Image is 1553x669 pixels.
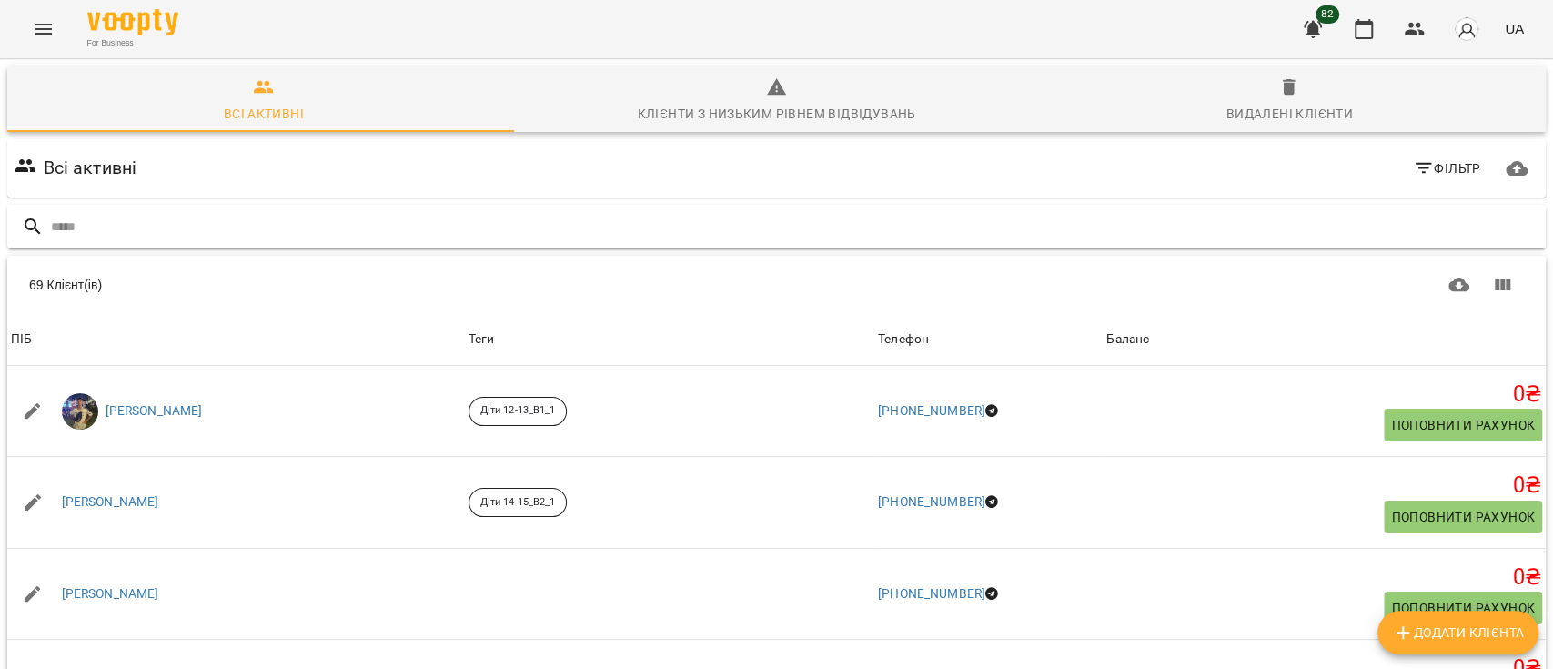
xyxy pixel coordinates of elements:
h6: Всі активні [44,154,137,182]
a: [PERSON_NAME] [62,493,159,512]
a: [PHONE_NUMBER] [878,403,985,418]
span: Додати клієнта [1392,622,1524,644]
span: Поповнити рахунок [1391,597,1535,619]
img: 5576fbefab38e16a3f5fcee28a598237.png [62,393,98,430]
a: [PHONE_NUMBER] [878,586,985,601]
p: Діти 14-15_B2_1 [480,495,556,511]
h5: 0 ₴ [1106,380,1542,409]
span: Поповнити рахунок [1391,414,1535,436]
span: UA [1505,19,1524,38]
button: Menu [22,7,66,51]
div: Table Toolbar [7,256,1546,314]
span: ПІБ [11,329,461,350]
h5: 0 ₴ [1106,471,1542,500]
div: Sort [1106,329,1149,350]
button: Показати колонки [1480,263,1524,307]
a: [PHONE_NUMBER] [878,494,985,509]
button: Поповнити рахунок [1384,501,1542,533]
span: Фільтр [1413,157,1481,179]
div: Видалені клієнти [1226,103,1353,125]
p: Діти 12-13_B1_1 [480,403,556,419]
img: Voopty Logo [87,9,178,35]
h5: 0 ₴ [1106,563,1542,592]
div: Sort [11,329,32,350]
span: For Business [87,37,178,49]
span: Поповнити рахунок [1391,506,1535,528]
a: [PERSON_NAME] [62,585,159,603]
img: avatar_s.png [1454,16,1479,42]
a: [PERSON_NAME] [106,402,203,421]
span: 82 [1316,5,1339,24]
div: Телефон [878,329,929,350]
div: ПІБ [11,329,32,350]
button: Фільтр [1406,152,1488,185]
div: Теги [469,329,871,350]
div: Діти 14-15_B2_1 [469,488,568,517]
button: Завантажити CSV [1437,263,1481,307]
div: Діти 12-13_B1_1 [469,397,568,426]
div: Баланс [1106,329,1149,350]
button: Додати клієнта [1377,611,1538,654]
div: 69 Клієнт(ів) [29,276,770,294]
div: Клієнти з низьким рівнем відвідувань [637,103,915,125]
span: Баланс [1106,329,1542,350]
button: Поповнити рахунок [1384,409,1542,441]
div: Sort [878,329,929,350]
div: Всі активні [224,103,304,125]
button: UA [1498,12,1531,46]
span: Телефон [878,329,1099,350]
button: Поповнити рахунок [1384,592,1542,624]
